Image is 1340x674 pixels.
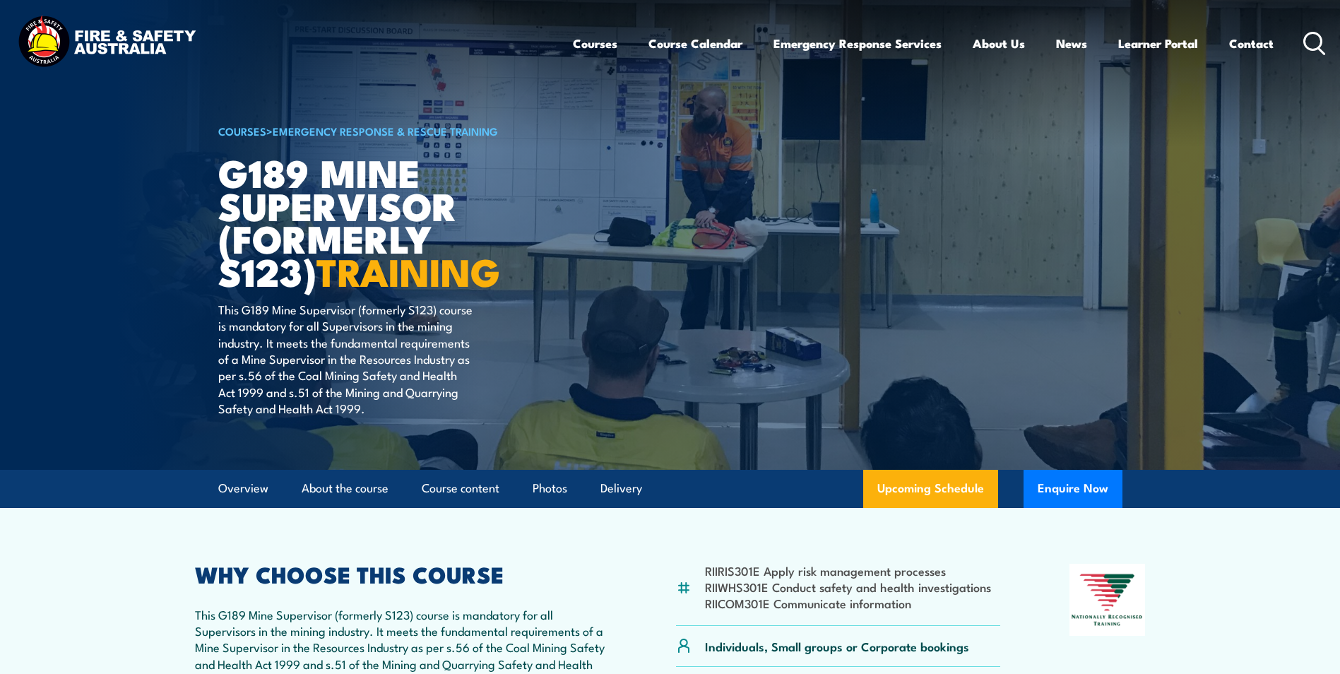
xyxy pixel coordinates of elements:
[705,595,991,611] li: RIICOM301E Communicate information
[195,564,607,584] h2: WHY CHOOSE THIS COURSE
[218,155,567,288] h1: G189 Mine Supervisor (formerly S123)
[773,25,942,62] a: Emergency Response Services
[533,470,567,507] a: Photos
[573,25,617,62] a: Courses
[863,470,998,508] a: Upcoming Schedule
[302,470,389,507] a: About the course
[316,241,500,300] strong: TRAINING
[705,638,969,654] p: Individuals, Small groups or Corporate bookings
[1118,25,1198,62] a: Learner Portal
[648,25,742,62] a: Course Calendar
[1024,470,1122,508] button: Enquire Now
[973,25,1025,62] a: About Us
[218,123,266,138] a: COURSES
[705,562,991,579] li: RIIRIS301E Apply risk management processes
[1069,564,1146,636] img: Nationally Recognised Training logo.
[1056,25,1087,62] a: News
[218,122,567,139] h6: >
[218,470,268,507] a: Overview
[218,301,476,417] p: This G189 Mine Supervisor (formerly S123) course is mandatory for all Supervisors in the mining i...
[705,579,991,595] li: RIIWHS301E Conduct safety and health investigations
[600,470,642,507] a: Delivery
[273,123,498,138] a: Emergency Response & Rescue Training
[422,470,499,507] a: Course content
[1229,25,1274,62] a: Contact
